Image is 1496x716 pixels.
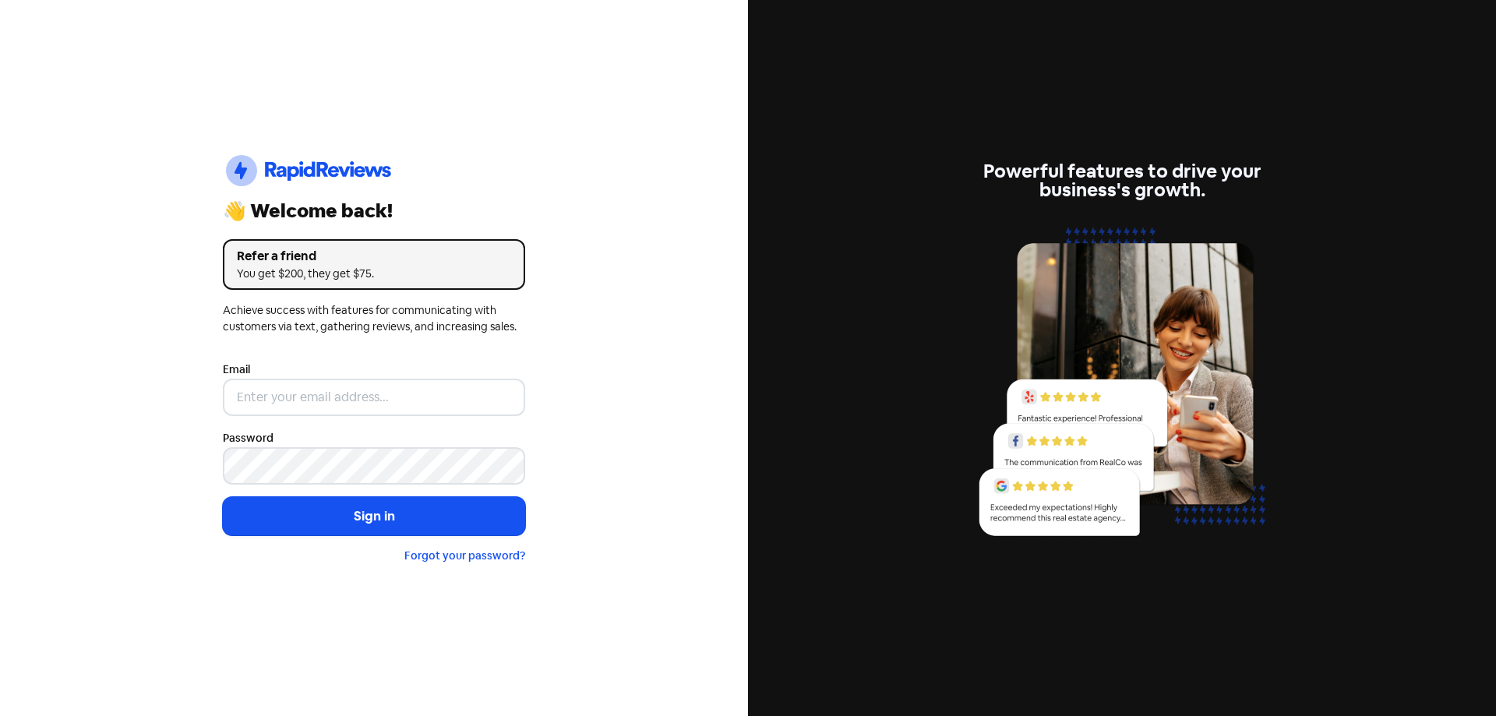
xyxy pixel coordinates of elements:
[223,202,525,220] div: 👋 Welcome back!
[223,379,525,416] input: Enter your email address...
[223,362,250,378] label: Email
[223,497,525,536] button: Sign in
[404,548,525,563] a: Forgot your password?
[223,302,525,335] div: Achieve success with features for communicating with customers via text, gathering reviews, and i...
[237,266,511,282] div: You get $200, they get $75.
[971,218,1273,554] img: reviews
[971,162,1273,199] div: Powerful features to drive your business's growth.
[223,430,273,446] label: Password
[237,247,511,266] div: Refer a friend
